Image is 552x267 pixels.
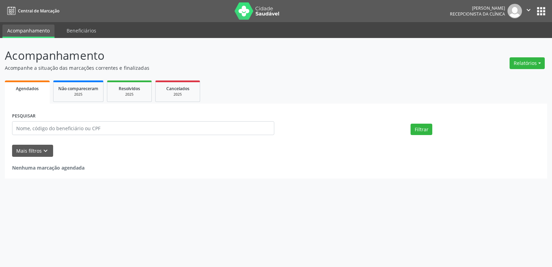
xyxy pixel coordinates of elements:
img: img [507,4,522,18]
button: apps [535,5,547,17]
button: Relatórios [510,57,545,69]
div: 2025 [160,92,195,97]
div: [PERSON_NAME] [450,5,505,11]
strong: Nenhuma marcação agendada [12,164,85,171]
input: Nome, código do beneficiário ou CPF [12,121,274,135]
i:  [525,6,532,14]
div: 2025 [112,92,147,97]
a: Beneficiários [62,25,101,37]
span: Recepcionista da clínica [450,11,505,17]
p: Acompanhe a situação das marcações correntes e finalizadas [5,64,384,71]
span: Cancelados [166,86,189,92]
span: Central de Marcação [18,8,59,14]
a: Central de Marcação [5,5,59,17]
button:  [522,4,535,18]
label: PESQUISAR [12,111,36,122]
i: keyboard_arrow_down [42,147,49,155]
span: Agendados [16,86,39,92]
p: Acompanhamento [5,47,384,64]
span: Não compareceram [58,86,98,92]
button: Filtrar [411,124,432,135]
div: 2025 [58,92,98,97]
a: Acompanhamento [2,25,55,38]
span: Resolvidos [119,86,140,92]
button: Mais filtroskeyboard_arrow_down [12,145,53,157]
